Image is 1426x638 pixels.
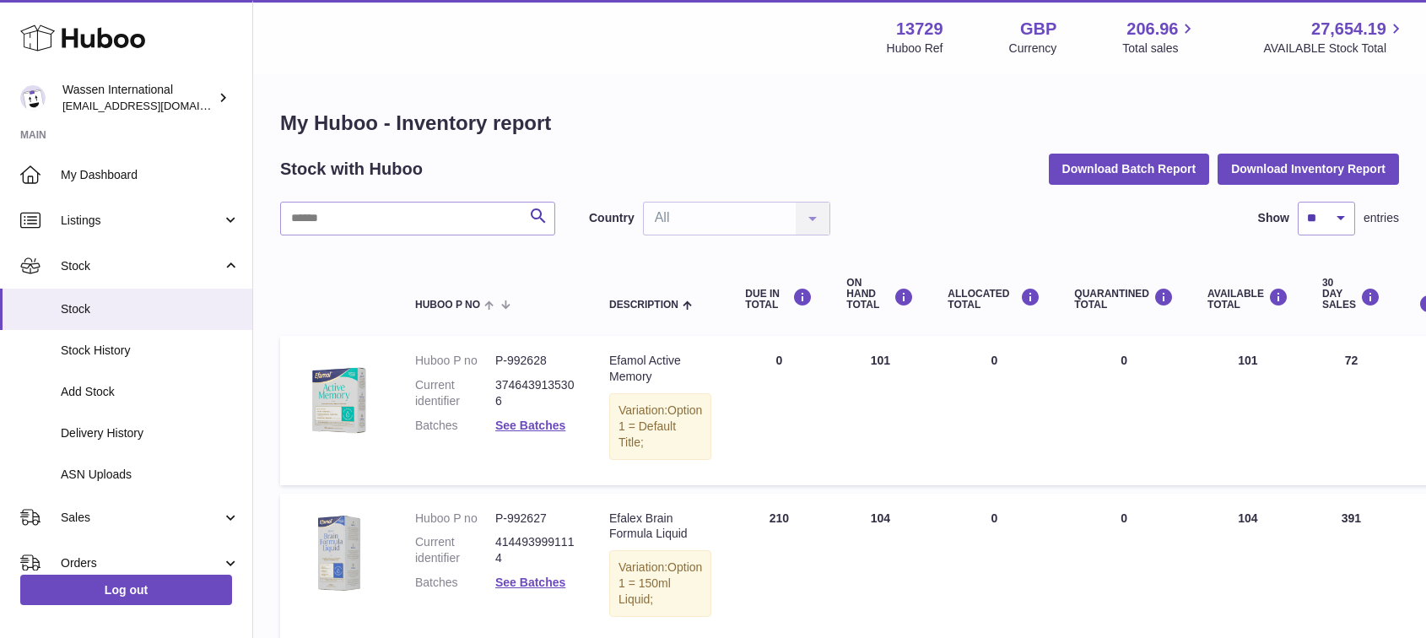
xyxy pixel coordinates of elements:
div: Efamol Active Memory [609,353,711,385]
strong: 13729 [896,18,943,41]
img: product image [297,353,381,437]
span: Total sales [1122,41,1197,57]
td: 101 [829,336,931,484]
dt: Batches [415,575,495,591]
a: See Batches [495,576,565,589]
a: 206.96 Total sales [1122,18,1197,57]
div: AVAILABLE Total [1207,288,1288,311]
img: product image [297,511,381,595]
div: QUARANTINED Total [1074,288,1174,311]
span: Add Stock [61,384,240,400]
label: Country [589,210,635,226]
div: Currency [1009,41,1057,57]
h1: My Huboo - Inventory report [280,110,1399,137]
dt: Huboo P no [415,353,495,369]
span: My Dashboard [61,167,240,183]
a: Log out [20,575,232,605]
dt: Current identifier [415,534,495,566]
div: Huboo Ref [887,41,943,57]
span: Huboo P no [415,300,480,311]
button: Download Batch Report [1049,154,1210,184]
div: Wassen International [62,82,214,114]
strong: GBP [1020,18,1056,41]
img: gemma.moses@wassen.com [20,85,46,111]
span: Option 1 = 150ml Liquid; [618,560,702,606]
span: 27,654.19 [1311,18,1386,41]
div: Variation: [609,550,711,617]
span: Stock [61,258,222,274]
button: Download Inventory Report [1218,154,1399,184]
div: 30 DAY SALES [1322,278,1380,311]
div: Efalex Brain Formula Liquid [609,511,711,543]
dd: 4144939991114 [495,534,575,566]
td: 0 [931,336,1057,484]
div: ALLOCATED Total [948,288,1040,311]
span: 0 [1121,511,1127,525]
span: Option 1 = Default Title; [618,403,702,449]
span: Description [609,300,678,311]
span: entries [1364,210,1399,226]
dt: Batches [415,418,495,434]
td: 101 [1191,336,1305,484]
span: [EMAIL_ADDRESS][DOMAIN_NAME] [62,99,248,112]
span: ASN Uploads [61,467,240,483]
span: Orders [61,555,222,571]
dd: P-992628 [495,353,575,369]
td: 72 [1305,336,1397,484]
span: Listings [61,213,222,229]
div: DUE IN TOTAL [745,288,813,311]
span: Delivery History [61,425,240,441]
span: 206.96 [1126,18,1178,41]
span: Stock [61,301,240,317]
a: See Batches [495,419,565,432]
dd: 3746439135306 [495,377,575,409]
td: 0 [728,336,829,484]
h2: Stock with Huboo [280,158,423,181]
div: Variation: [609,393,711,460]
dt: Current identifier [415,377,495,409]
label: Show [1258,210,1289,226]
a: 27,654.19 AVAILABLE Stock Total [1263,18,1406,57]
span: Sales [61,510,222,526]
div: ON HAND Total [846,278,914,311]
dd: P-992627 [495,511,575,527]
span: AVAILABLE Stock Total [1263,41,1406,57]
span: Stock History [61,343,240,359]
dt: Huboo P no [415,511,495,527]
span: 0 [1121,354,1127,367]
